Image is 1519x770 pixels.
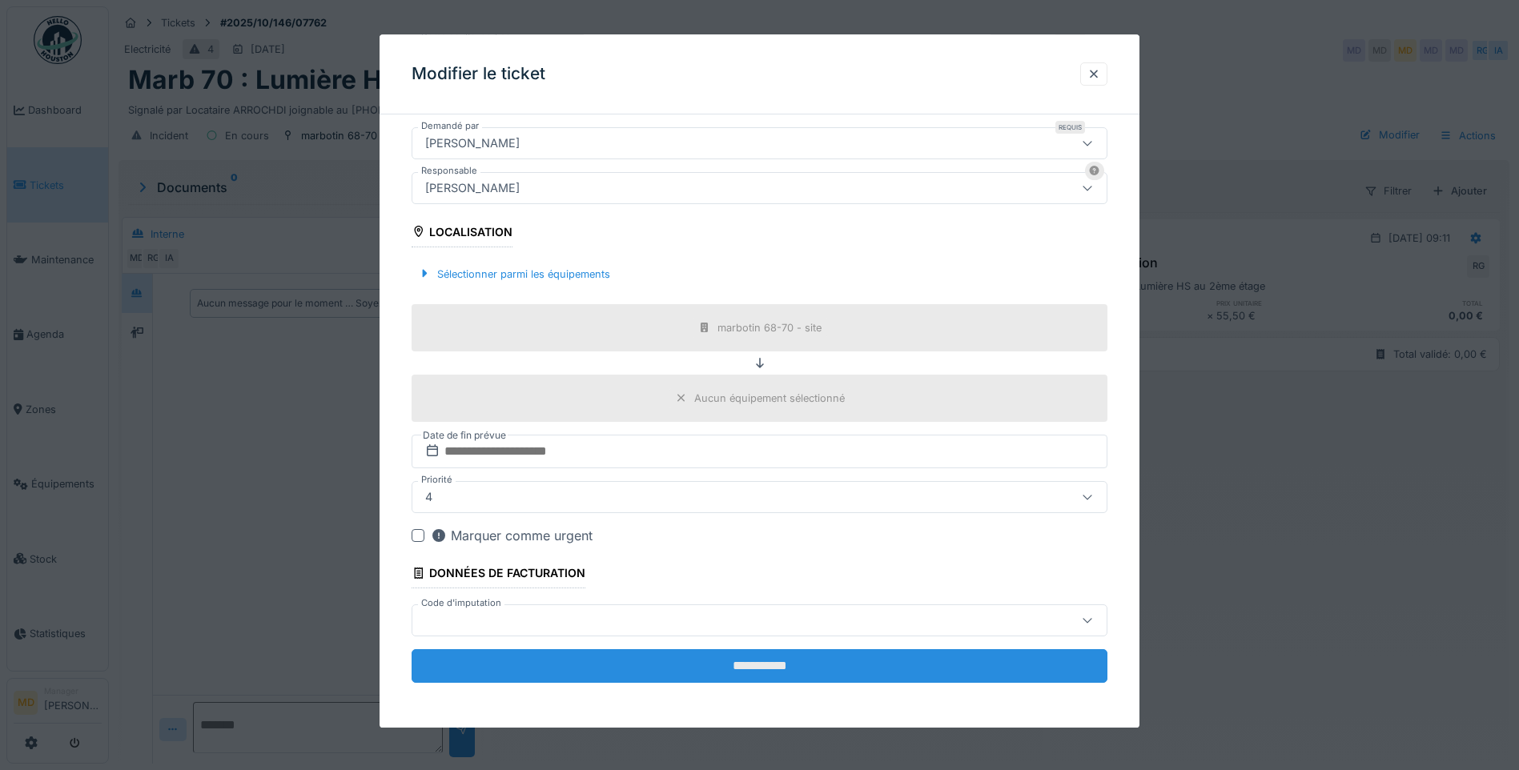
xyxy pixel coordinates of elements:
[412,263,617,285] div: Sélectionner parmi les équipements
[412,220,512,247] div: Localisation
[694,391,845,406] div: Aucun équipement sélectionné
[412,561,585,588] div: Données de facturation
[419,134,526,152] div: [PERSON_NAME]
[1055,121,1085,134] div: Requis
[418,473,456,487] label: Priorité
[418,596,504,610] label: Code d'imputation
[717,320,822,335] div: marbotin 68-70 - site
[431,526,593,545] div: Marquer comme urgent
[419,488,439,506] div: 4
[418,119,482,133] label: Demandé par
[419,179,526,197] div: [PERSON_NAME]
[418,164,480,178] label: Responsable
[421,427,508,444] label: Date de fin prévue
[412,64,545,84] h3: Modifier le ticket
